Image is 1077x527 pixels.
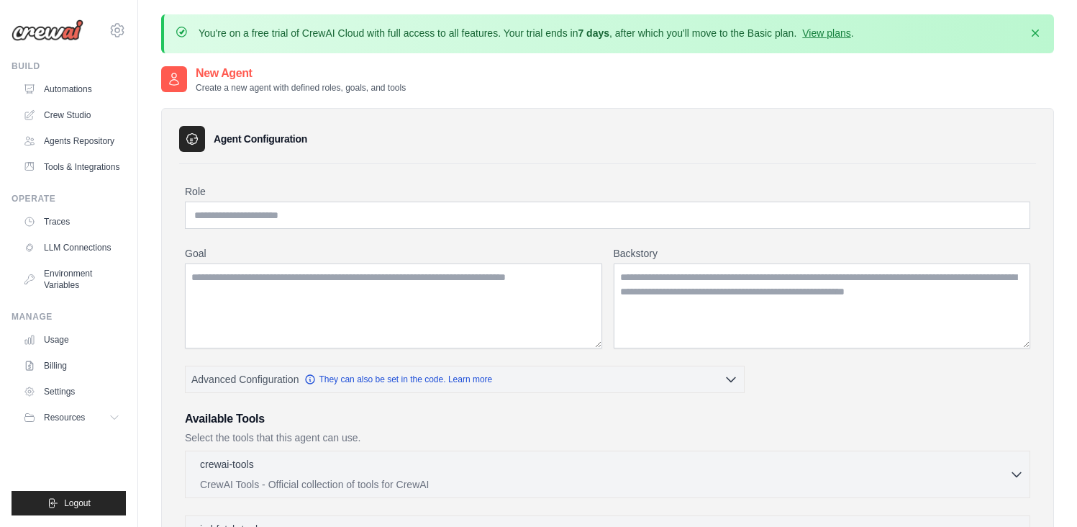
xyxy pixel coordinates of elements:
label: Goal [185,246,602,261]
strong: 7 days [578,27,609,39]
p: You're on a free trial of CrewAI Cloud with full access to all features. Your trial ends in , aft... [199,26,854,40]
span: Advanced Configuration [191,372,299,387]
a: Traces [17,210,126,233]
a: LLM Connections [17,236,126,259]
a: Automations [17,78,126,101]
a: Tools & Integrations [17,156,126,179]
button: Resources [17,406,126,429]
a: View plans [802,27,850,39]
a: They can also be set in the code. Learn more [304,374,492,385]
a: Agents Repository [17,130,126,153]
a: Usage [17,328,126,351]
p: CrewAI Tools - Official collection of tools for CrewAI [200,477,1009,492]
a: Billing [17,354,126,377]
label: Role [185,184,1030,199]
button: Logout [12,491,126,515]
button: crewai-tools CrewAI Tools - Official collection of tools for CrewAI [191,457,1024,492]
div: Build [12,60,126,72]
span: Resources [44,412,85,423]
div: Operate [12,193,126,204]
img: Logo [12,19,83,41]
a: Crew Studio [17,104,126,127]
h2: New Agent [196,65,406,82]
label: Backstory [614,246,1031,261]
a: Environment Variables [17,262,126,297]
h3: Agent Configuration [214,132,307,146]
p: Select the tools that this agent can use. [185,431,1030,445]
div: Manage [12,311,126,323]
h3: Available Tools [185,410,1030,428]
a: Settings [17,380,126,403]
button: Advanced Configuration They can also be set in the code. Learn more [186,366,744,392]
span: Logout [64,497,91,509]
p: Create a new agent with defined roles, goals, and tools [196,82,406,94]
p: crewai-tools [200,457,254,472]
